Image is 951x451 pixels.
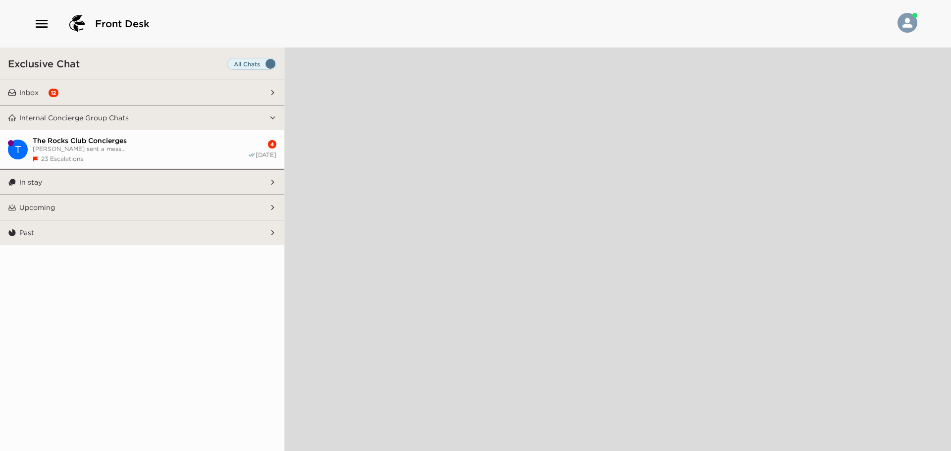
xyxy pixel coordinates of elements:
[16,105,269,130] button: Internal Concierge Group Chats
[898,13,917,33] img: User
[33,136,248,145] span: The Rocks Club Concierges
[19,203,55,212] p: Upcoming
[95,17,150,31] span: Front Desk
[16,220,269,245] button: Past
[268,140,276,149] div: 4
[256,151,276,159] span: [DATE]
[8,140,28,159] div: T
[19,88,39,97] p: Inbox
[65,12,89,36] img: logo
[33,145,248,152] span: [PERSON_NAME] sent a mess...
[16,80,269,105] button: Inbox12
[41,155,83,162] span: 23 Escalations
[16,170,269,195] button: In stay
[49,89,58,97] div: 12
[19,228,34,237] p: Past
[19,113,129,122] p: Internal Concierge Group Chats
[8,140,28,159] div: The Rocks Club
[8,57,80,70] h3: Exclusive Chat
[16,195,269,220] button: Upcoming
[227,58,276,70] label: Set all destinations
[19,178,42,187] p: In stay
